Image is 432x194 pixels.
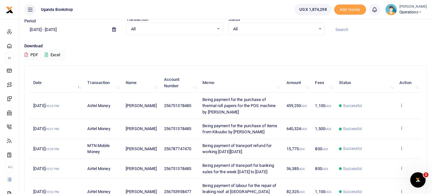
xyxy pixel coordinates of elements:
[87,143,110,154] span: MTN Mobile Money
[87,126,110,131] span: Airtel Money
[199,73,283,93] th: Memo: activate to sort column ascending
[283,73,311,93] th: Amount: activate to sort column ascending
[5,162,14,172] li: Ac
[33,126,59,131] span: [DATE]
[334,4,366,15] li: Toup your wallet
[287,103,307,108] span: 459,250
[399,9,427,15] span: Operations
[202,143,271,154] span: Being payment of transport refund for working [DATE][DATE]
[45,104,59,108] small: 06:03 PM
[87,166,110,171] span: Airtel Money
[6,7,13,12] a: logo-small logo-large logo-large
[396,73,421,93] th: Action: activate to sort column ascending
[33,189,59,194] span: [DATE]
[299,6,326,13] span: UGX 1,874,298
[423,172,428,177] span: 1
[299,167,305,171] small: UGX
[24,50,38,60] button: PDF
[126,166,157,171] span: [PERSON_NAME]
[6,6,13,14] img: logo-small
[315,103,331,108] span: 1,100
[45,147,59,151] small: 05:59 PM
[315,146,328,151] span: 800
[45,127,59,131] small: 06:01 PM
[87,189,110,194] span: Airtel Money
[301,127,307,131] small: UGX
[39,50,66,60] button: Excel
[343,126,362,132] span: Successful
[164,126,191,131] span: 256751378485
[202,163,274,174] span: Being payment of transport for banking sales for the week [DATE] to [DATE]
[24,24,107,35] input: select period
[122,73,161,93] th: Name: activate to sort column ascending
[343,166,362,172] span: Successful
[311,73,335,93] th: Fees: activate to sort column ascending
[325,104,331,108] small: UGX
[126,126,157,131] span: [PERSON_NAME]
[24,43,427,50] p: Download
[322,147,328,151] small: UGX
[164,146,191,151] span: 256787747470
[24,18,36,24] label: Period
[33,166,59,171] span: [DATE]
[87,103,110,108] span: Airtel Money
[164,166,191,171] span: 256751378485
[164,103,191,108] span: 256751378485
[325,127,331,131] small: UGX
[301,104,307,108] small: UGX
[299,147,305,151] small: UGX
[399,4,427,10] small: [PERSON_NAME]
[33,103,59,108] span: [DATE]
[325,190,331,194] small: UGX
[126,189,157,194] span: [PERSON_NAME]
[287,189,305,194] span: 82,325
[161,73,199,93] th: Account Number: activate to sort column ascending
[410,172,426,188] iframe: Intercom live chat
[335,73,396,93] th: Status: activate to sort column ascending
[343,103,362,109] span: Successful
[385,4,427,15] a: profile-user [PERSON_NAME] Operations
[385,4,397,15] img: profile-user
[334,7,366,12] a: Add money
[202,97,276,114] span: Being payment for the purchase of thermal roll papers for the POS machine by [PERSON_NAME]
[202,123,277,135] span: Being payment for the purchase of items from Kikuubo by [PERSON_NAME]
[5,53,14,63] li: M
[299,190,305,194] small: UGX
[38,7,76,12] span: Uganda bookshop
[330,24,427,35] input: Search
[292,4,334,15] li: Wallet ballance
[84,73,122,93] th: Transaction: activate to sort column ascending
[322,167,328,171] small: UGX
[287,166,305,171] span: 36,385
[315,189,331,194] span: 1,100
[334,4,366,15] span: Add money
[233,26,316,32] span: All
[315,166,328,171] span: 800
[295,4,331,15] a: UGX 1,874,298
[45,190,59,194] small: 05:52 PM
[45,167,59,171] small: 05:57 PM
[30,73,84,93] th: Date: activate to sort column descending
[33,146,59,151] span: [DATE]
[343,146,362,151] span: Successful
[315,126,331,131] span: 1,500
[287,146,305,151] span: 15,775
[131,26,214,32] span: All
[287,126,307,131] span: 640,324
[126,103,157,108] span: [PERSON_NAME]
[126,146,157,151] span: [PERSON_NAME]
